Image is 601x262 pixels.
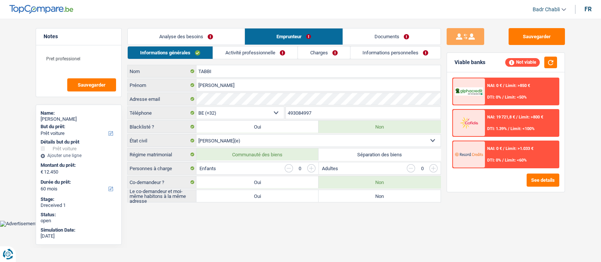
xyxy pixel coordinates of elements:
[322,166,338,171] label: Adultes
[41,116,117,122] div: [PERSON_NAME]
[350,46,441,59] a: Informations personnelles
[196,148,319,160] label: Communauté des biens
[213,46,297,59] a: Activité professionnelle
[319,176,441,188] label: Non
[41,218,117,224] div: open
[502,158,504,163] span: /
[41,202,117,208] div: Dreceived 1
[128,79,196,91] label: Prénom
[533,6,560,13] span: Badr Chabli
[319,148,441,160] label: Séparation des biens
[519,115,543,120] span: Limit: >800 €
[487,146,502,151] span: NAI: 0 €
[196,190,319,202] label: Oui
[487,126,507,131] span: DTI: 1.39%
[128,107,196,119] label: Téléphone
[41,212,117,218] div: Status:
[128,176,196,188] label: Co-demandeur ?
[199,166,216,171] label: Enfants
[9,5,73,14] img: TopCompare Logo
[343,28,441,45] a: Documents
[510,126,535,131] span: Limit: <100%
[128,93,196,105] label: Adresse email
[516,115,518,120] span: /
[128,190,196,202] label: Le co-demandeur et moi-même habitons à la même adresse
[286,107,441,119] input: 401020304
[41,233,117,239] div: [DATE]
[67,78,116,91] button: Sauvegarder
[41,162,115,168] label: Montant du prêt:
[487,95,501,100] span: DTI: 0%
[128,65,196,77] label: Nom
[505,95,527,100] span: Limit: <50%
[505,58,540,66] div: Not viable
[128,28,245,45] a: Analyse des besoins
[487,115,515,120] span: NAI: 19 721,8 €
[196,176,319,188] label: Oui
[505,158,527,163] span: Limit: <60%
[128,121,196,133] label: Blacklisté ?
[41,124,115,130] label: But du prêt:
[41,169,43,175] span: €
[487,158,501,163] span: DTI: 0%
[509,28,565,45] button: Sauvegarder
[508,126,509,131] span: /
[455,59,485,66] div: Viable banks
[297,166,304,171] div: 0
[128,135,196,147] label: État civil
[41,196,117,202] div: Stage:
[503,146,504,151] span: /
[319,190,441,202] label: Non
[78,82,106,87] span: Sauvegarder
[487,83,502,88] span: NAI: 0 €
[128,148,196,160] label: Régime matrimonial
[527,174,559,187] button: See details
[41,153,117,158] div: Ajouter une ligne
[506,83,530,88] span: Limit: >850 €
[44,33,114,40] h5: Notes
[506,146,533,151] span: Limit: >1.033 €
[584,6,592,13] div: fr
[503,83,504,88] span: /
[502,95,504,100] span: /
[319,121,441,133] label: Non
[196,121,319,133] label: Oui
[128,162,196,174] label: Personnes à charge
[41,139,117,145] div: Détails but du prêt
[455,87,483,96] img: AlphaCredit
[41,179,115,185] label: Durée du prêt:
[245,28,343,45] a: Emprunteur
[41,110,117,116] div: Name:
[419,166,426,171] div: 0
[298,46,350,59] a: Charges
[128,46,213,59] a: Informations générales
[527,3,566,16] a: Badr Chabli
[455,147,483,161] img: Record Credits
[41,227,117,233] div: Simulation Date:
[455,116,483,130] img: Cofidis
